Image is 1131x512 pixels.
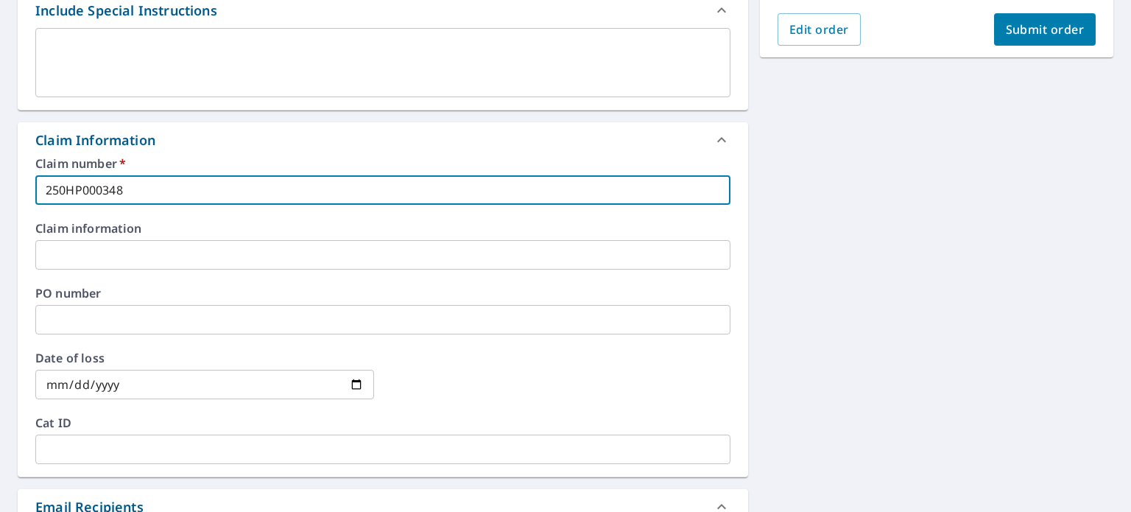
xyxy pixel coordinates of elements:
[35,222,730,234] label: Claim information
[35,1,217,21] div: Include Special Instructions
[35,130,155,150] div: Claim Information
[789,21,849,38] span: Edit order
[778,13,861,46] button: Edit order
[35,352,374,364] label: Date of loss
[35,417,730,429] label: Cat ID
[18,122,748,158] div: Claim Information
[994,13,1096,46] button: Submit order
[35,158,730,169] label: Claim number
[35,287,730,299] label: PO number
[1006,21,1085,38] span: Submit order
